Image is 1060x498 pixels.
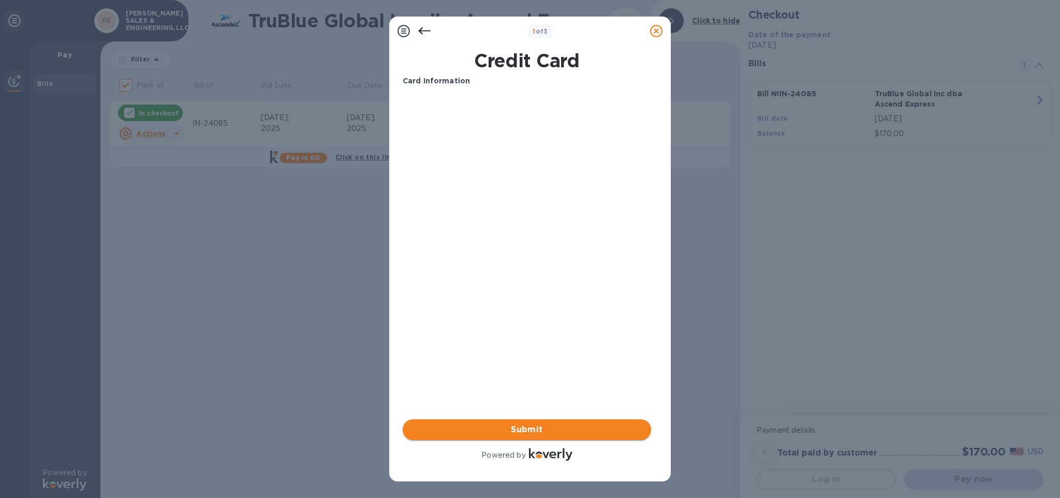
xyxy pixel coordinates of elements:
[481,450,525,461] p: Powered by
[411,423,643,436] span: Submit
[403,95,651,250] iframe: Your browser does not support iframes
[403,419,651,440] button: Submit
[533,27,548,35] b: of 3
[403,77,470,85] b: Card Information
[529,448,572,461] img: Logo
[399,50,655,71] h1: Credit Card
[533,27,535,35] span: 1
